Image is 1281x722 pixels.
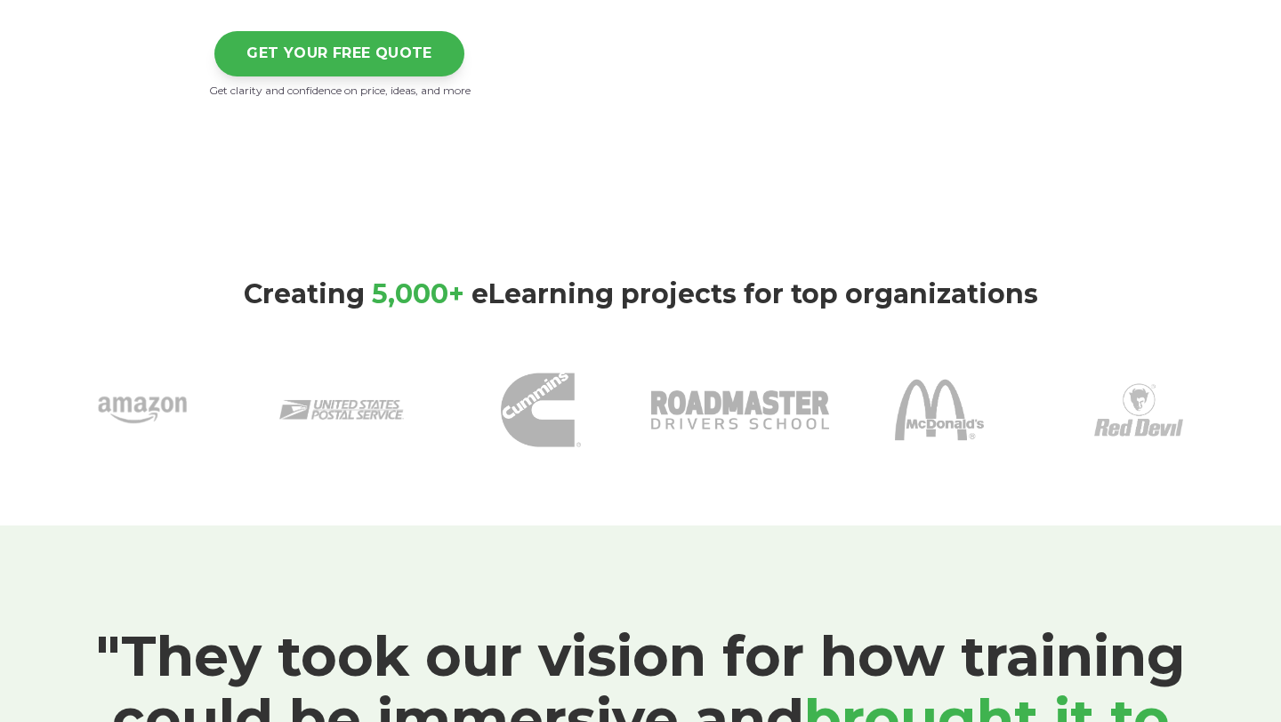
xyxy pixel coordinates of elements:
img: Cummins [501,370,581,450]
img: amazon-1 [98,365,187,454]
span: 5 [372,277,388,310]
img: Roadmaster [651,321,829,499]
h3: Creating eLearning projects for top organizations [53,278,1228,310]
img: Red Devil [1094,365,1183,454]
img: USPS [279,348,404,472]
span: Get clarity and confidence on price, ideas, and more [209,84,471,97]
img: McDonalds 1 [895,365,984,454]
a: GET YOUR FREE QUOTE [214,31,464,76]
span: ,000+ [388,277,464,310]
